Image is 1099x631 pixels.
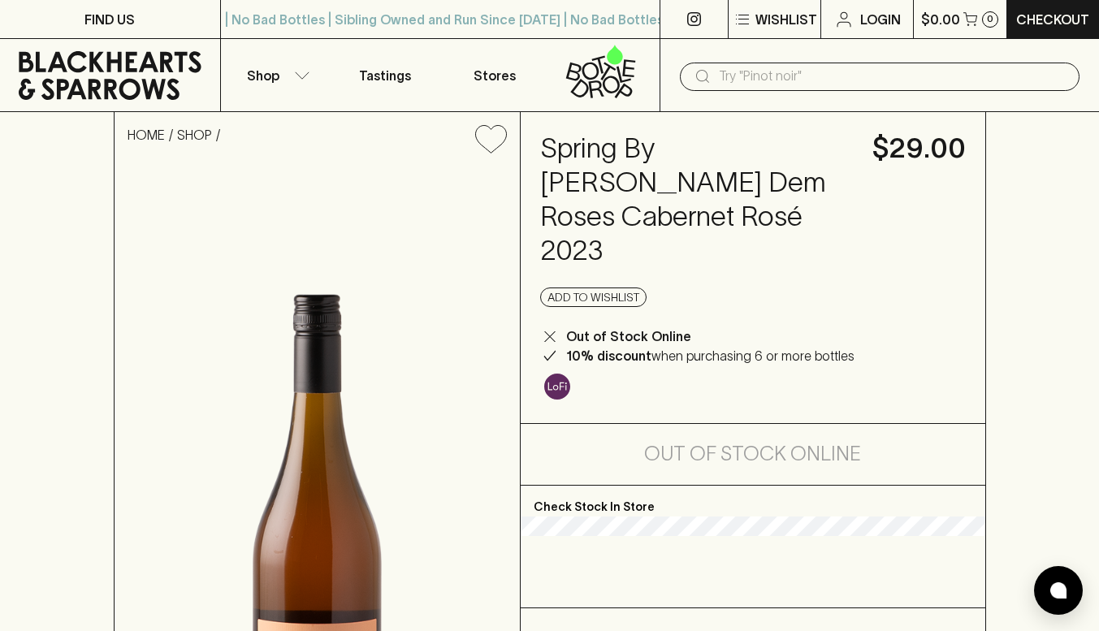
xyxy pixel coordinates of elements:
[540,287,647,307] button: Add to wishlist
[331,39,440,111] a: Tastings
[474,66,516,85] p: Stores
[921,10,960,29] p: $0.00
[359,66,411,85] p: Tastings
[566,346,855,365] p: when purchasing 6 or more bottles
[860,10,901,29] p: Login
[1050,582,1067,599] img: bubble-icon
[177,127,212,142] a: SHOP
[755,10,817,29] p: Wishlist
[872,132,966,166] h4: $29.00
[128,127,165,142] a: HOME
[221,39,331,111] button: Shop
[987,15,993,24] p: 0
[84,10,135,29] p: FIND US
[1016,10,1089,29] p: Checkout
[440,39,550,111] a: Stores
[540,370,574,404] a: Some may call it natural, others minimum intervention, either way, it’s hands off & maybe even a ...
[540,132,853,268] h4: Spring By [PERSON_NAME] Dem Roses Cabernet Rosé 2023
[247,66,279,85] p: Shop
[544,374,570,400] img: Lo-Fi
[719,63,1067,89] input: Try "Pinot noir"
[521,486,985,516] p: Check Stock In Store
[566,326,691,346] p: Out of Stock Online
[469,119,513,160] button: Add to wishlist
[644,441,861,467] h5: Out of Stock Online
[566,348,651,363] b: 10% discount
